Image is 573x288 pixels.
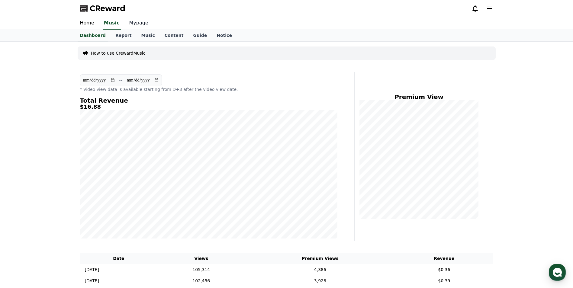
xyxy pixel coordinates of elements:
td: $0.36 [395,264,493,275]
a: How to use CrewardMusic [91,50,146,56]
p: [DATE] [85,278,99,284]
h4: Total Revenue [80,97,337,104]
span: Messages [50,201,68,206]
a: Home [2,191,40,206]
p: * Video view data is available starting from D+3 after the video view date. [80,86,337,92]
th: Revenue [395,253,493,264]
h4: Premium View [359,94,479,100]
td: 102,456 [157,275,245,286]
a: Content [160,30,188,41]
th: Views [157,253,245,264]
a: Settings [78,191,116,206]
td: $0.39 [395,275,493,286]
a: Notice [212,30,237,41]
a: Messages [40,191,78,206]
a: CReward [80,4,125,13]
p: ~ [119,77,123,84]
th: Date [80,253,158,264]
a: Music [103,17,121,30]
th: Premium Views [245,253,395,264]
span: Settings [89,200,104,205]
td: 4,386 [245,264,395,275]
a: Guide [188,30,212,41]
p: [DATE] [85,267,99,273]
span: Home [15,200,26,205]
td: 3,928 [245,275,395,286]
a: Dashboard [78,30,108,41]
h5: $16.88 [80,104,337,110]
a: Report [111,30,137,41]
a: Home [75,17,99,30]
td: 105,314 [157,264,245,275]
a: Mypage [124,17,153,30]
a: Music [136,30,159,41]
span: CReward [90,4,125,13]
